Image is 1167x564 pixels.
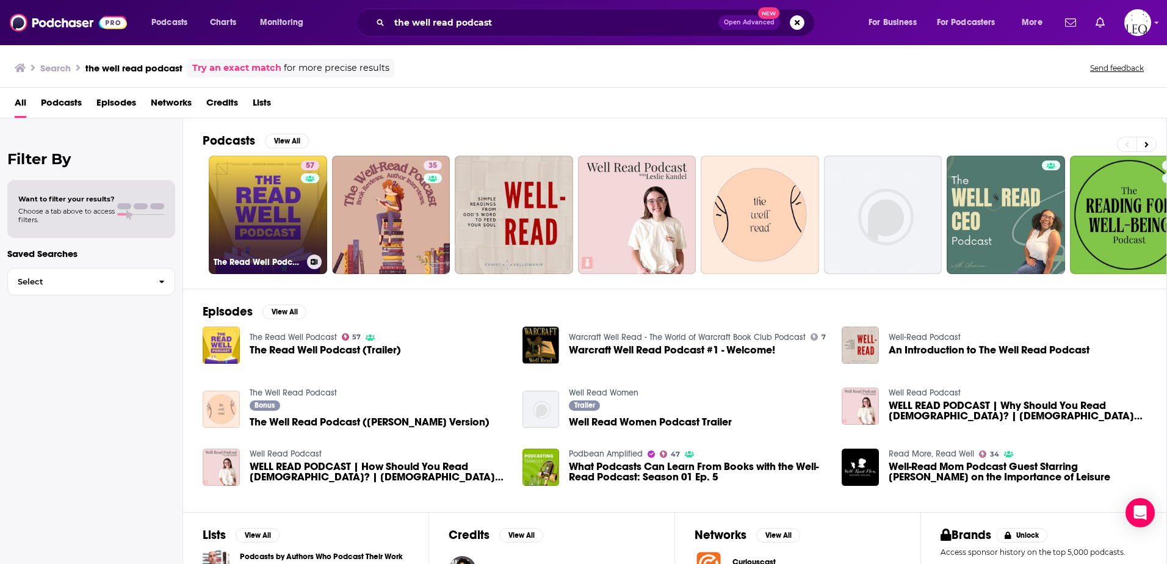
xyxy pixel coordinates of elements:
[996,528,1048,543] button: Unlock
[367,9,826,37] div: Search podcasts, credits, & more...
[941,548,1147,557] p: Access sponsor history on the top 5,000 podcasts.
[522,391,560,428] img: Well Read Women Podcast Trailer
[569,449,643,459] a: Podbean Amplified
[41,93,82,118] a: Podcasts
[143,13,203,32] button: open menu
[250,417,490,427] span: The Well Read Podcast ([PERSON_NAME] Version)
[522,449,560,486] img: What Podcasts Can Learn From Books with the Well-Read Podcast: Season 01 Ep. 5
[332,156,450,274] a: 35
[889,400,1147,421] span: WELL READ PODCAST | Why Should You Read [DEMOGRAPHIC_DATA]? | [DEMOGRAPHIC_DATA][PERSON_NAME] 3:1...
[203,304,306,319] a: EpisodesView All
[96,93,136,118] a: Episodes
[203,449,240,486] img: WELL READ PODCAST | How Should You Read The Bible? | 2 Timothy 3:16-17
[449,527,490,543] h2: Credits
[203,527,280,543] a: ListsView All
[203,391,240,428] img: The Well Read Podcast (Taylor's Version)
[569,461,827,482] span: What Podcasts Can Learn From Books with the Well-Read Podcast: Season 01 Ep. 5
[937,14,995,31] span: For Podcasters
[695,527,800,543] a: NetworksView All
[250,345,401,355] a: The Read Well Podcast (Trailer)
[811,333,826,341] a: 7
[889,332,961,342] a: Well-Read Podcast
[18,207,115,224] span: Choose a tab above to access filters.
[842,449,879,486] a: Well-Read Mom Podcast Guest Starring Margaret Cronin on the Importance of Leisure
[889,345,1089,355] a: An Introduction to The Well Read Podcast
[1091,12,1110,33] a: Show notifications dropdown
[718,15,780,30] button: Open AdvancedNew
[192,61,281,75] a: Try an exact match
[250,332,337,342] a: The Read Well Podcast
[424,161,442,170] a: 35
[941,527,991,543] h2: Brands
[990,452,999,457] span: 34
[889,400,1147,421] a: WELL READ PODCAST | Why Should You Read The Bible? | 2 Timothy 3:16-17
[250,417,490,427] a: The Well Read Podcast (Taylor's Version)
[18,195,115,203] span: Want to filter your results?
[889,461,1147,482] a: Well-Read Mom Podcast Guest Starring Margaret Cronin on the Importance of Leisure
[260,14,303,31] span: Monitoring
[449,527,543,543] a: CreditsView All
[671,452,680,457] span: 47
[499,528,543,543] button: View All
[889,461,1147,482] span: Well-Read Mom Podcast Guest Starring [PERSON_NAME] on the Importance of Leisure
[842,327,879,364] img: An Introduction to The Well Read Podcast
[756,528,800,543] button: View All
[860,13,932,32] button: open menu
[7,150,175,168] h2: Filter By
[306,160,314,172] span: 57
[889,388,961,398] a: Well Read Podcast
[1060,12,1081,33] a: Show notifications dropdown
[253,93,271,118] span: Lists
[209,156,327,274] a: 57The Read Well Podcast
[569,345,775,355] a: Warcraft Well Read Podcast #1 - Welcome!
[15,93,26,118] a: All
[85,62,182,74] h3: the well read podcast
[7,248,175,259] p: Saved Searches
[206,93,238,118] a: Credits
[574,402,595,409] span: Trailer
[284,61,389,75] span: for more precise results
[660,450,680,458] a: 47
[151,93,192,118] a: Networks
[569,417,732,427] a: Well Read Women Podcast Trailer
[203,304,253,319] h2: Episodes
[522,327,560,364] img: Warcraft Well Read Podcast #1 - Welcome!
[979,450,999,458] a: 34
[251,13,319,32] button: open menu
[758,7,780,19] span: New
[569,388,638,398] a: Well Read Women
[255,402,275,409] span: Bonus
[869,14,917,31] span: For Business
[262,305,306,319] button: View All
[1086,63,1147,73] button: Send feedback
[203,327,240,364] img: The Read Well Podcast (Trailer)
[40,62,71,74] h3: Search
[250,449,322,459] a: Well Read Podcast
[250,388,337,398] a: The Well Read Podcast
[203,133,309,148] a: PodcastsView All
[214,257,302,267] h3: The Read Well Podcast
[342,333,361,341] a: 57
[1124,9,1151,36] img: User Profile
[569,332,806,342] a: Warcraft Well Read - The World of Warcraft Book Club Podcast
[822,334,826,340] span: 7
[889,449,974,459] a: Read More, Read Well
[7,268,175,295] button: Select
[8,278,149,286] span: Select
[1022,14,1042,31] span: More
[250,461,508,482] span: WELL READ PODCAST | How Should You Read [DEMOGRAPHIC_DATA]? | [DEMOGRAPHIC_DATA][PERSON_NAME] 3:1...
